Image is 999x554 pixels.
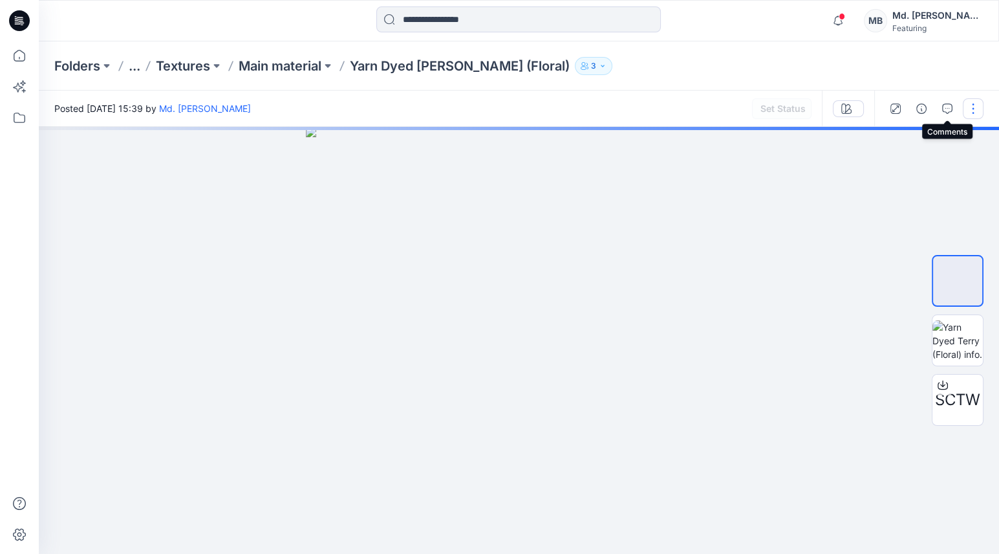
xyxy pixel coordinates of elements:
[156,57,210,75] a: Textures
[591,59,596,73] p: 3
[306,127,733,554] img: eyJhbGciOiJIUzI1NiIsImtpZCI6IjAiLCJzbHQiOiJzZXMiLCJ0eXAiOiJKV1QifQ.eyJkYXRhIjp7InR5cGUiOiJzdG9yYW...
[864,9,887,32] div: MB
[935,388,980,412] span: SCTW
[129,57,140,75] button: ...
[239,57,321,75] a: Main material
[892,23,983,33] div: Featuring
[932,320,983,361] img: Yarn Dyed Terry (Floral) info.
[54,57,100,75] a: Folders
[892,8,983,23] div: Md. [PERSON_NAME]
[159,103,251,114] a: Md. [PERSON_NAME]
[350,57,570,75] p: Yarn Dyed [PERSON_NAME] (Floral)
[911,98,932,119] button: Details
[54,102,251,115] span: Posted [DATE] 15:39 by
[575,57,612,75] button: 3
